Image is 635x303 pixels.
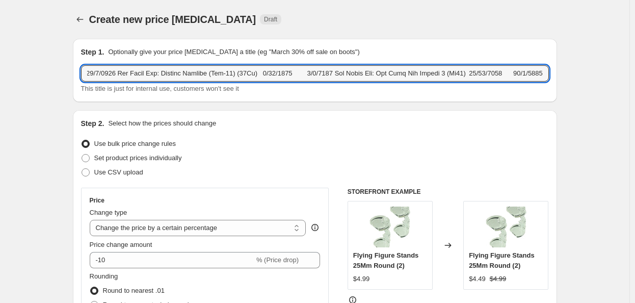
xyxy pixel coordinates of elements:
span: Use CSV upload [94,168,143,176]
span: Use bulk price change rules [94,140,176,147]
span: Round to nearest .01 [103,287,165,294]
h2: Step 1. [81,47,104,57]
p: Select how the prices should change [108,118,216,129]
strike: $4.99 [490,274,507,284]
span: Flying Figure Stands 25Mm Round (2) [353,251,419,269]
span: This title is just for internal use, customers won't see it [81,85,239,92]
span: % (Price drop) [256,256,299,264]
span: Create new price [MEDICAL_DATA] [89,14,256,25]
h2: Step 2. [81,118,104,129]
div: $4.49 [469,274,486,284]
div: help [310,222,320,233]
input: 30% off holiday sale [81,65,549,82]
h6: STOREFRONT EXAMPLE [348,188,549,196]
h3: Price [90,196,104,205]
span: Flying Figure Stands 25Mm Round (2) [469,251,535,269]
span: Draft [264,15,277,23]
input: -15 [90,252,254,268]
span: Change type [90,209,127,216]
img: 61XjRDPvjxL._AC_SL1000_80x.jpg [486,207,526,247]
span: Set product prices individually [94,154,182,162]
p: Optionally give your price [MEDICAL_DATA] a title (eg "March 30% off sale on boots") [108,47,359,57]
div: $4.99 [353,274,370,284]
img: 61XjRDPvjxL._AC_SL1000_80x.jpg [369,207,410,247]
span: Rounding [90,272,118,280]
button: Price change jobs [73,12,87,27]
span: Price change amount [90,241,152,248]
